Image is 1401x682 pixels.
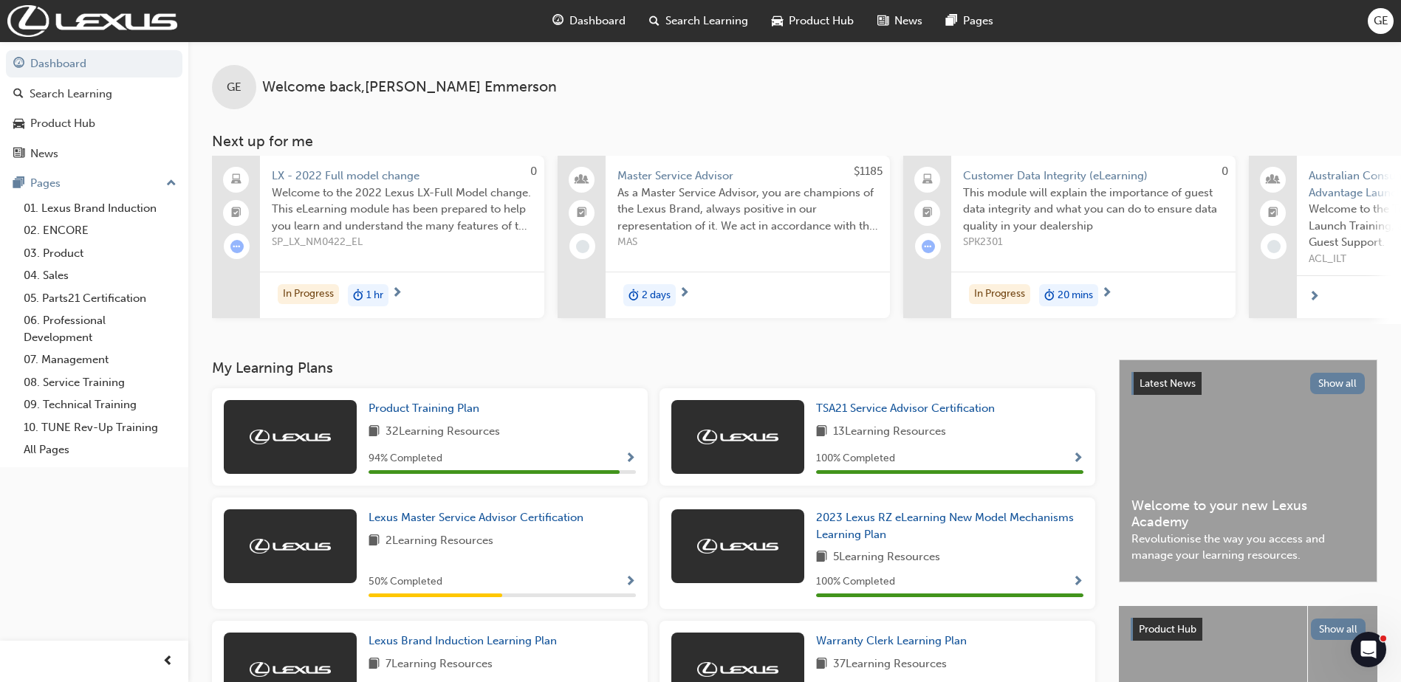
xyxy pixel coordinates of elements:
[1072,576,1083,589] span: Show Progress
[13,177,24,190] span: pages-icon
[6,47,182,170] button: DashboardSearch LearningProduct HubNews
[30,175,61,192] div: Pages
[569,13,626,30] span: Dashboard
[625,452,636,466] span: Show Progress
[162,652,174,671] span: prev-icon
[679,287,690,300] span: next-icon
[6,110,182,137] a: Product Hub
[272,168,532,185] span: LX - 2022 Full model change
[922,204,933,223] span: booktick-icon
[1131,531,1365,564] span: Revolutionise the way you access and manage your learning resources.
[969,284,1030,304] div: In Progress
[369,511,583,524] span: Lexus Master Service Advisor Certification
[18,219,182,242] a: 02. ENCORE
[665,13,748,30] span: Search Learning
[369,573,442,590] span: 50 % Completed
[369,655,380,674] span: book-icon
[552,12,564,30] span: guage-icon
[166,174,177,193] span: up-icon
[772,12,783,30] span: car-icon
[1044,286,1055,305] span: duration-icon
[1309,291,1320,304] span: next-icon
[963,185,1224,235] span: This module will explain the importance of guest data integrity and what you can do to ensure dat...
[541,6,637,36] a: guage-iconDashboard
[1222,165,1228,178] span: 0
[386,655,493,674] span: 7 Learning Resources
[558,156,890,318] a: $1185Master Service AdvisorAs a Master Service Advisor, you are champions of the Lexus Brand, alw...
[1139,623,1196,635] span: Product Hub
[7,5,177,37] img: Trak
[816,573,895,590] span: 100 % Completed
[625,576,636,589] span: Show Progress
[854,165,883,178] span: $1185
[816,400,1001,417] a: TSA21 Service Advisor Certification
[1267,240,1281,253] span: learningRecordVerb_NONE-icon
[272,234,532,251] span: SP_LX_NM0422_EL
[963,13,993,30] span: Pages
[628,286,639,305] span: duration-icon
[18,242,182,265] a: 03. Product
[816,548,827,567] span: book-icon
[13,58,24,71] span: guage-icon
[231,170,242,190] span: laptop-icon
[946,12,957,30] span: pages-icon
[617,185,878,235] span: As a Master Service Advisor, you are champions of the Lexus Brand, always positive in our represe...
[386,423,500,441] span: 32 Learning Resources
[13,88,24,101] span: search-icon
[6,170,182,197] button: Pages
[231,204,242,223] span: booktick-icon
[230,240,244,253] span: learningRecordVerb_ATTEMPT-icon
[617,234,878,251] span: MAS
[6,50,182,77] a: Dashboard
[353,286,363,305] span: duration-icon
[1374,13,1388,30] span: GE
[391,287,403,300] span: next-icon
[1119,359,1377,582] a: Latest NewsShow allWelcome to your new Lexus AcademyRevolutionise the way you access and manage y...
[1131,618,1366,641] a: Product HubShow all
[250,539,331,554] img: Trak
[278,284,339,304] div: In Progress
[369,400,485,417] a: Product Training Plan
[6,140,182,168] a: News
[833,548,940,567] span: 5 Learning Resources
[577,204,587,223] span: booktick-icon
[922,170,933,190] span: laptop-icon
[369,633,563,650] a: Lexus Brand Induction Learning Plan
[833,655,947,674] span: 37 Learning Resources
[369,532,380,551] span: book-icon
[18,393,182,416] a: 09. Technical Training
[866,6,934,36] a: news-iconNews
[625,449,636,468] button: Show Progress
[13,117,24,131] span: car-icon
[1072,573,1083,591] button: Show Progress
[369,402,479,415] span: Product Training Plan
[1310,373,1366,394] button: Show all
[816,634,967,647] span: Warranty Clerk Learning Plan
[617,168,878,185] span: Master Service Advisor
[625,573,636,591] button: Show Progress
[212,156,544,318] a: 0LX - 2022 Full model changeWelcome to the 2022 Lexus LX-Full Model change. This eLearning module...
[816,450,895,467] span: 100 % Completed
[1101,287,1112,300] span: next-icon
[18,371,182,394] a: 08. Service Training
[1058,287,1093,304] span: 20 mins
[30,86,112,103] div: Search Learning
[1268,170,1278,190] span: people-icon
[369,423,380,441] span: book-icon
[369,450,442,467] span: 94 % Completed
[816,509,1083,542] a: 2023 Lexus RZ eLearning New Model Mechanisms Learning Plan
[903,156,1236,318] a: 0Customer Data Integrity (eLearning)This module will explain the importance of guest data integri...
[1072,452,1083,466] span: Show Progress
[6,80,182,108] a: Search Learning
[877,12,888,30] span: news-icon
[697,662,778,677] img: Trak
[18,438,182,461] a: All Pages
[816,423,827,441] span: book-icon
[760,6,866,36] a: car-iconProduct Hub
[18,264,182,287] a: 04. Sales
[18,309,182,348] a: 06. Professional Development
[386,532,493,551] span: 2 Learning Resources
[1368,8,1394,34] button: GE
[637,6,760,36] a: search-iconSearch Learning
